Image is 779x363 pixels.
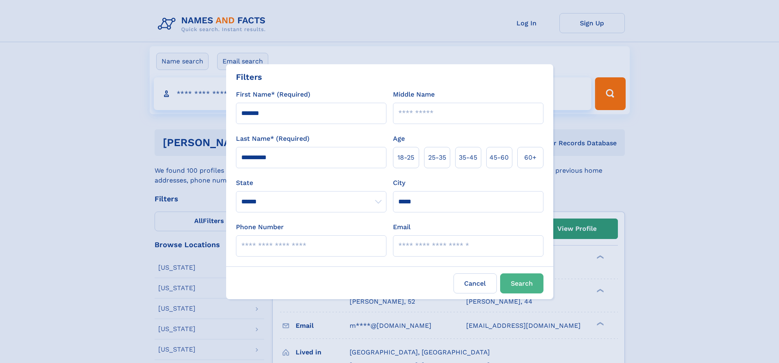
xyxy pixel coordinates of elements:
[393,222,411,232] label: Email
[489,153,509,162] span: 45‑60
[524,153,537,162] span: 60+
[397,153,414,162] span: 18‑25
[236,90,310,99] label: First Name* (Required)
[236,178,386,188] label: State
[500,273,543,293] button: Search
[453,273,497,293] label: Cancel
[236,134,310,144] label: Last Name* (Required)
[393,134,405,144] label: Age
[236,222,284,232] label: Phone Number
[393,90,435,99] label: Middle Name
[393,178,405,188] label: City
[459,153,477,162] span: 35‑45
[236,71,262,83] div: Filters
[428,153,446,162] span: 25‑35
